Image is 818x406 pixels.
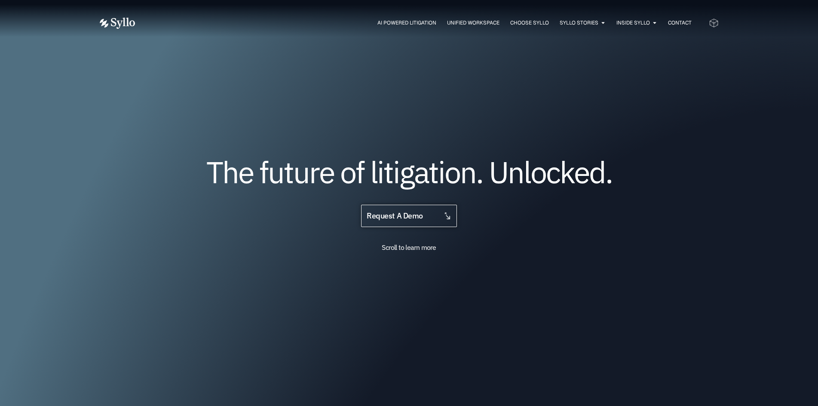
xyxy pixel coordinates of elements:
nav: Menu [152,19,692,27]
a: request a demo [361,205,456,228]
img: Vector [100,18,135,29]
a: Unified Workspace [447,19,499,27]
span: request a demo [367,212,423,220]
span: Scroll to learn more [382,243,436,252]
a: Inside Syllo [616,19,650,27]
a: Syllo Stories [560,19,598,27]
a: AI Powered Litigation [377,19,436,27]
a: Contact [668,19,692,27]
a: Choose Syllo [510,19,549,27]
h1: The future of litigation. Unlocked. [151,158,667,186]
div: Menu Toggle [152,19,692,27]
